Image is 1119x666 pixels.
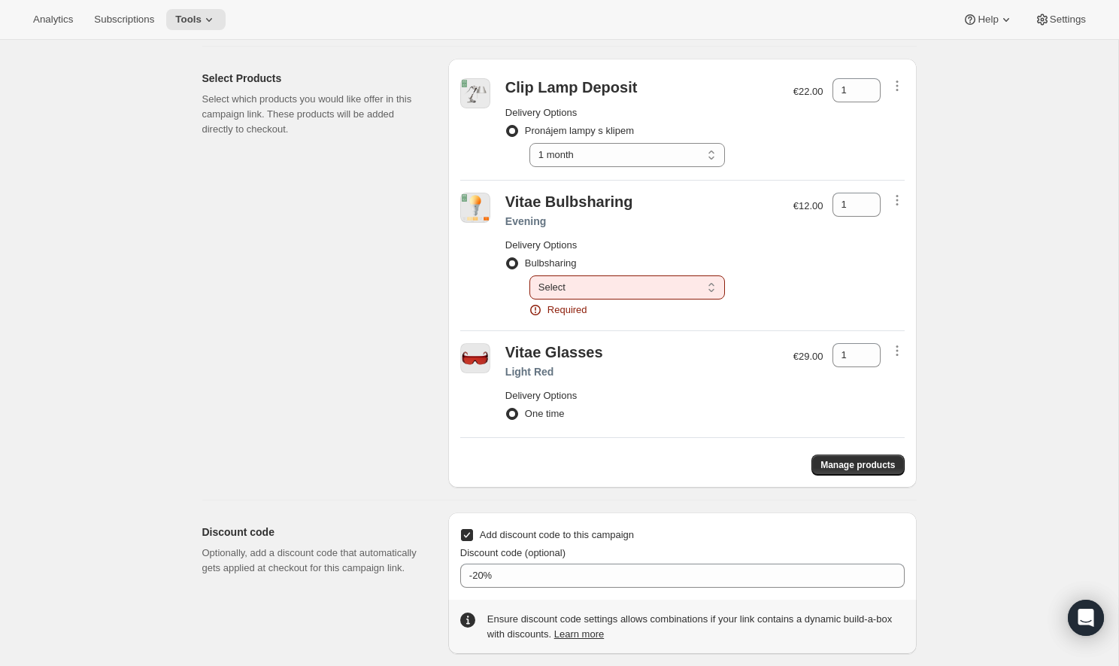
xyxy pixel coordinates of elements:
[487,612,905,642] div: Ensure discount code settings allows combinations if your link contains a dynamic build-a-box wit...
[505,388,778,403] h2: Delivery Options
[505,238,778,253] h2: Delivery Options
[505,193,633,211] div: Vitae Bulbsharing
[820,459,895,471] span: Manage products
[793,349,823,364] p: €29.00
[202,546,424,576] p: Optionally, add a discount code that automatically gets applied at checkout for this campaign link.
[480,529,634,540] span: Add discount code to this campaign
[525,408,565,419] span: One time
[1026,9,1095,30] button: Settings
[33,14,73,26] span: Analytics
[460,343,490,373] img: Light Red
[460,547,566,558] span: Discount code (optional)
[85,9,163,30] button: Subscriptions
[202,92,424,137] p: Select which products you would like offer in this campaign link. These products will be added di...
[793,199,823,214] p: €12.00
[202,525,424,540] h2: Discount code
[460,78,490,108] img: Default Title
[505,364,778,379] div: Light Red
[1050,14,1086,26] span: Settings
[175,14,202,26] span: Tools
[811,455,904,476] button: Manage products
[460,193,490,223] img: Evening
[505,214,778,229] div: Evening
[505,78,638,96] div: Clip Lamp Deposit
[525,257,577,269] span: Bulbsharing
[954,9,1022,30] button: Help
[94,14,154,26] span: Subscriptions
[978,14,998,26] span: Help
[793,84,823,99] p: €22.00
[525,125,634,136] span: Pronájem lampy s klipem
[24,9,82,30] button: Analytics
[505,105,778,120] h2: Delivery Options
[1068,600,1104,636] div: Open Intercom Messenger
[202,71,424,86] h2: Select Products
[547,303,587,318] span: Required
[505,343,603,361] div: Vitae Glasses
[166,9,226,30] button: Tools
[460,564,905,588] input: Enter code
[554,628,604,640] a: Learn more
